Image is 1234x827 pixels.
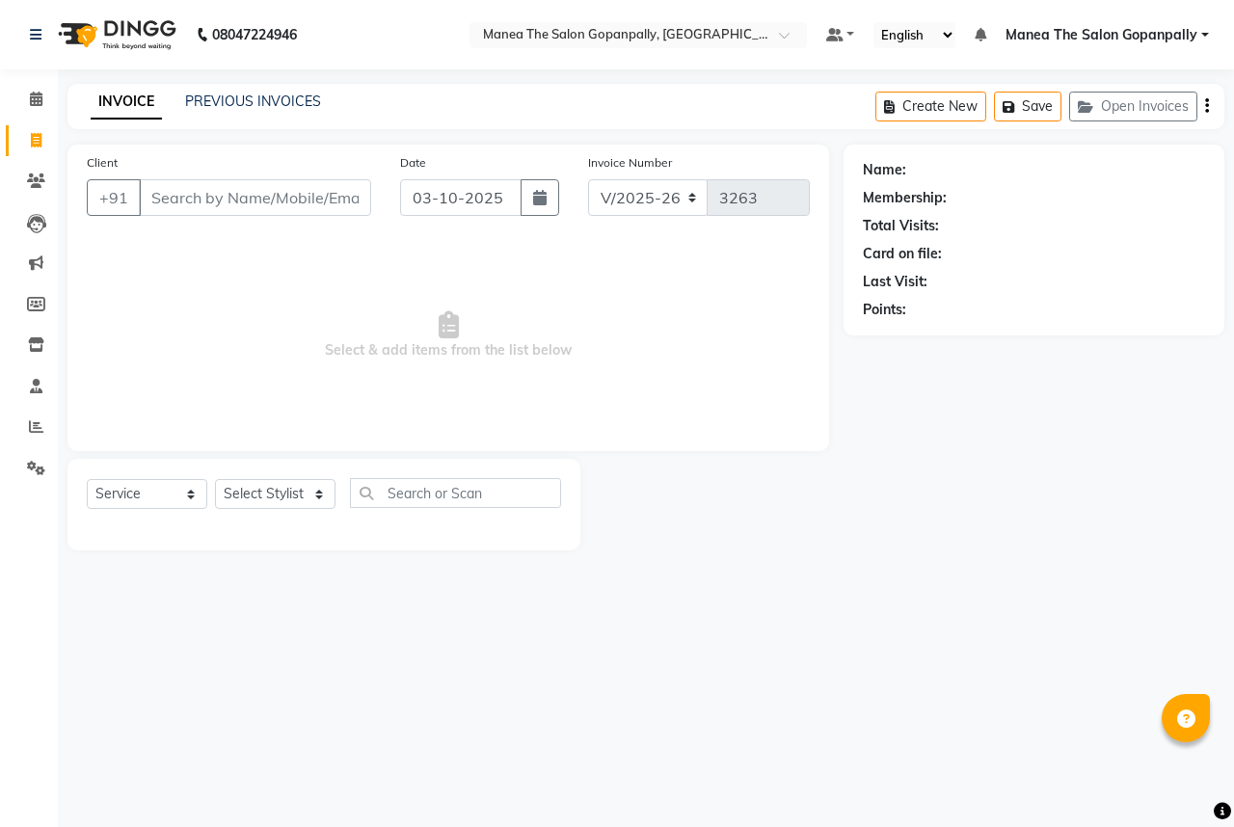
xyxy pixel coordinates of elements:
div: Points: [863,300,906,320]
div: Card on file: [863,244,942,264]
iframe: chat widget [1153,750,1215,808]
div: Name: [863,160,906,180]
span: Manea The Salon Gopanpally [1006,25,1197,45]
input: Search by Name/Mobile/Email/Code [139,179,371,216]
label: Client [87,154,118,172]
a: PREVIOUS INVOICES [185,93,321,110]
label: Date [400,154,426,172]
div: Membership: [863,188,947,208]
button: Save [994,92,1061,121]
img: logo [49,8,181,62]
button: Create New [875,92,986,121]
span: Select & add items from the list below [87,239,810,432]
b: 08047224946 [212,8,297,62]
a: INVOICE [91,85,162,120]
button: Open Invoices [1069,92,1197,121]
input: Search or Scan [350,478,561,508]
button: +91 [87,179,141,216]
label: Invoice Number [588,154,672,172]
div: Total Visits: [863,216,939,236]
div: Last Visit: [863,272,927,292]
